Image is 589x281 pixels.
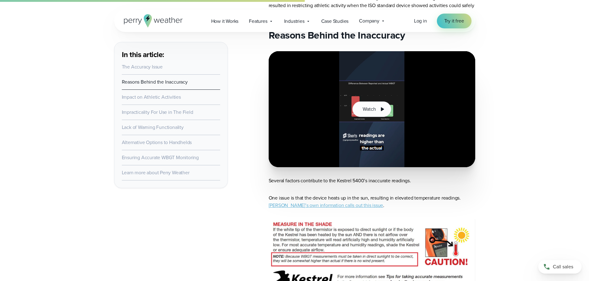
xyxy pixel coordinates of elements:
[414,17,427,24] span: Log in
[316,15,354,27] a: Case Studies
[249,18,267,25] span: Features
[122,154,199,161] a: Ensuring Accurate WBGT Monitoring
[122,169,190,176] a: Learn more about Perry Weather
[122,124,184,131] a: Lack of Warning Functionality
[122,109,193,116] a: Impracticality For Use in The Field
[352,101,391,117] button: Watch
[122,78,188,85] a: Reasons Behind the Inaccuracy
[538,260,582,274] a: Call sales
[269,177,475,184] p: Several factors contribute to the Kestrel 5400’s inaccurate readings.
[359,17,379,25] span: Company
[122,139,192,146] a: Alternative Options to Handhelds
[122,93,181,101] a: Impact on Athletic Activities
[444,17,464,25] span: Try it free
[269,194,475,209] p: One issue is that the device heats up in the sun, resulting in elevated temperature readings. .
[553,263,573,271] span: Call sales
[269,29,475,41] h2: Reasons Behind the Inaccuracy
[363,105,376,113] span: Watch
[211,18,239,25] span: How it Works
[122,63,163,70] a: The Accuracy Issue
[122,50,220,60] h3: In this article:
[284,18,305,25] span: Industries
[437,14,472,28] a: Try it free
[321,18,349,25] span: Case Studies
[206,15,244,27] a: How it Works
[269,202,383,209] a: [PERSON_NAME]’s own information calls out this issue
[414,17,427,25] a: Log in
